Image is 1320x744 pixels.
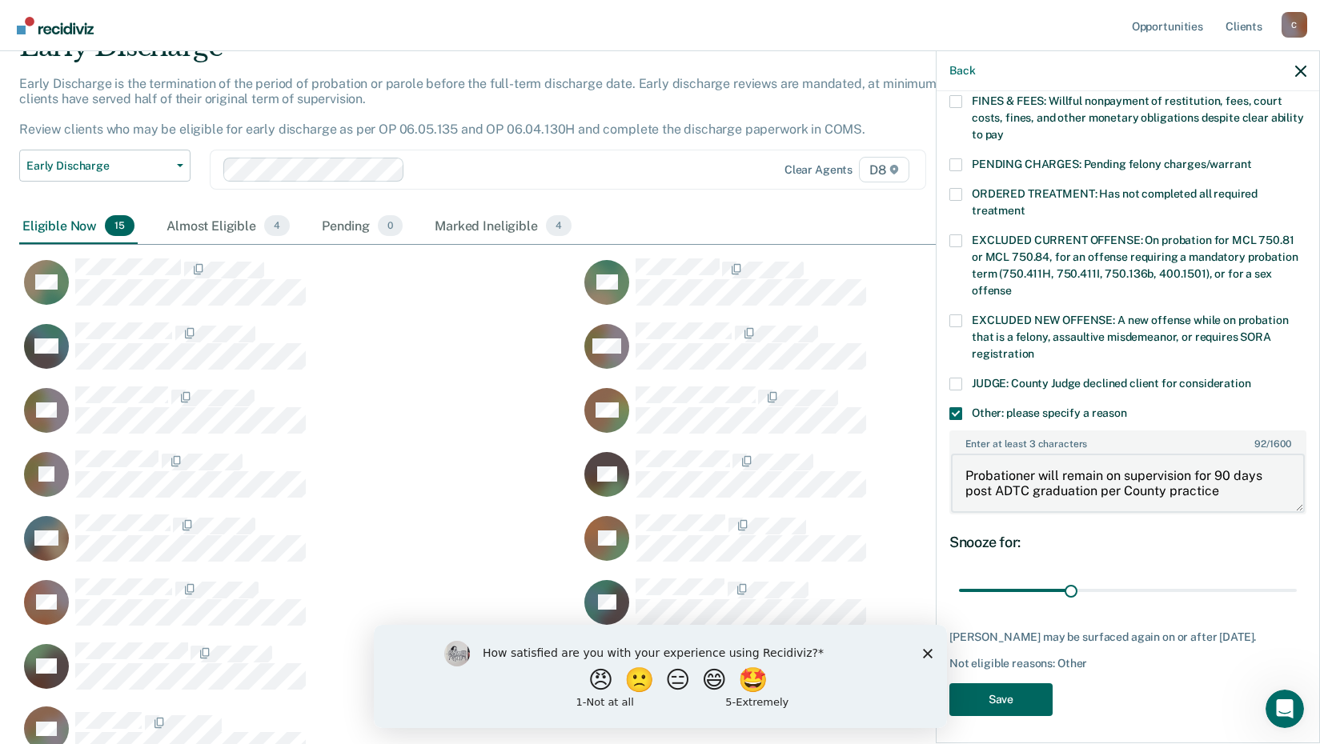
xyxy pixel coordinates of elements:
span: Early Discharge [26,159,171,173]
div: CaseloadOpportunityCell-0784931 [19,322,580,386]
iframe: Survey by Kim from Recidiviz [374,625,947,728]
span: Other: please specify a reason [972,406,1127,419]
span: EXCLUDED CURRENT OFFENSE: On probation for MCL 750.81 or MCL 750.84, for an offense requiring a m... [972,234,1298,297]
div: C [1282,12,1307,38]
span: 4 [264,215,290,236]
button: Profile dropdown button [1282,12,1307,38]
button: Back [949,64,975,78]
div: CaseloadOpportunityCell-0669817 [19,258,580,322]
div: Snooze for: [949,534,1306,551]
div: CaseloadOpportunityCell-0891338 [580,258,1140,322]
iframe: Intercom live chat [1266,690,1304,728]
div: CaseloadOpportunityCell-0243330 [580,322,1140,386]
div: Marked Ineligible [431,209,575,244]
span: 92 [1254,438,1266,450]
p: Early Discharge is the termination of the period of probation or parole before the full-term disc... [19,76,971,138]
span: / 1600 [1254,438,1290,450]
span: D8 [859,157,909,182]
div: CaseloadOpportunityCell-0699518 [19,450,580,514]
div: Pending [319,209,406,244]
div: Eligible Now [19,209,138,244]
div: CaseloadOpportunityCell-0806415 [19,642,580,706]
label: Enter at least 3 characters [951,432,1305,450]
div: CaseloadOpportunityCell-0798179 [580,386,1140,450]
div: CaseloadOpportunityCell-0801123 [580,514,1140,578]
div: Almost Eligible [163,209,293,244]
div: CaseloadOpportunityCell-0797937 [19,514,580,578]
div: CaseloadOpportunityCell-0789444 [19,386,580,450]
span: 4 [546,215,572,236]
span: 0 [378,215,403,236]
span: FINES & FEES: Willful nonpayment of restitution, fees, court costs, fines, and other monetary obl... [972,94,1304,141]
span: EXCLUDED NEW OFFENSE: A new offense while on probation that is a felony, assaultive misdemeanor, ... [972,314,1288,360]
img: Recidiviz [17,17,94,34]
div: [PERSON_NAME] may be surfaced again on or after [DATE]. [949,630,1306,644]
button: Save [949,683,1053,716]
div: Early Discharge [19,30,1009,76]
span: 15 [105,215,134,236]
div: CaseloadOpportunityCell-0492810 [580,450,1140,514]
span: ORDERED TREATMENT: Has not completed all required treatment [972,187,1258,217]
span: JUDGE: County Judge declined client for consideration [972,377,1251,390]
div: CaseloadOpportunityCell-0804922 [19,578,580,642]
span: PENDING CHARGES: Pending felony charges/warrant [972,158,1251,170]
div: CaseloadOpportunityCell-0826168 [580,578,1140,642]
div: Not eligible reasons: Other [949,657,1306,670]
textarea: Probationer will remain on supervision for 90 days post ADTC graduation per County practice [951,454,1305,513]
div: Clear agents [784,163,853,177]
